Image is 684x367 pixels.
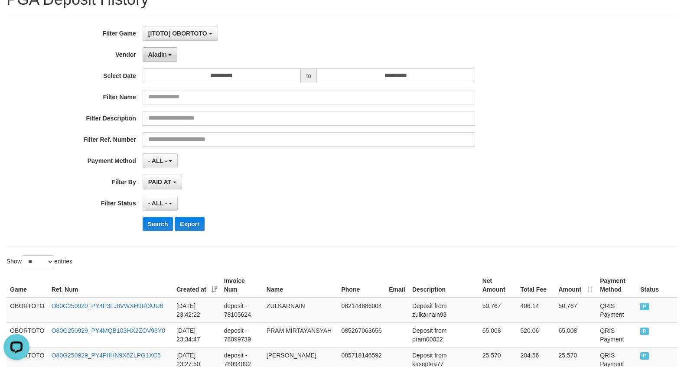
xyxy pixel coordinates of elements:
[143,47,178,62] button: Aladin
[148,200,167,207] span: - ALL -
[640,303,649,310] span: PAID
[479,298,517,323] td: 50,767
[409,322,479,347] td: Deposit from pram00022
[143,217,173,231] button: Search
[555,298,596,323] td: 50,767
[3,3,29,29] button: Open LiveChat chat widget
[143,196,178,211] button: - ALL -
[148,51,167,58] span: Aladin
[221,273,263,298] th: Invoice Num
[338,273,385,298] th: Phone
[479,273,517,298] th: Net Amount
[221,298,263,323] td: deposit - 78105624
[479,322,517,347] td: 65,008
[338,322,385,347] td: 085267063656
[148,30,207,37] span: [ITOTO] OBORTOTO
[596,273,637,298] th: Payment Method
[173,273,221,298] th: Created at: activate to sort column ascending
[173,298,221,323] td: [DATE] 23:42:22
[385,273,409,298] th: Email
[52,352,161,359] a: O80G250929_PY4PIIHN9X6ZLPG1XC5
[263,298,338,323] td: ZULKARNAIN
[338,298,385,323] td: 082144886004
[596,298,637,323] td: QRIS Payment
[143,26,218,41] button: [ITOTO] OBORTOTO
[143,153,178,168] button: - ALL -
[221,322,263,347] td: deposit - 78099739
[555,273,596,298] th: Amount: activate to sort column ascending
[148,179,171,185] span: PAID AT
[640,352,649,360] span: PAID
[7,273,48,298] th: Game
[517,273,555,298] th: Total Fee
[555,322,596,347] td: 65,008
[517,322,555,347] td: 520.06
[52,327,165,334] a: O80G250929_PY4MQB103HX2ZOV93Y0
[409,273,479,298] th: Description
[596,322,637,347] td: QRIS Payment
[517,298,555,323] td: 406.14
[7,298,48,323] td: OBORTOTO
[7,255,72,268] label: Show entries
[7,322,48,347] td: OBORTOTO
[175,217,204,231] button: Export
[640,328,649,335] span: PAID
[52,302,163,309] a: O80G250929_PY4P3LJ8VWXH9RI3UU6
[173,322,221,347] td: [DATE] 23:34:47
[148,157,167,164] span: - ALL -
[409,298,479,323] td: Deposit from zulkarnain93
[263,322,338,347] td: PRAM MIRTAYANSYAH
[48,273,173,298] th: Ref. Num
[263,273,338,298] th: Name
[22,255,54,268] select: Showentries
[637,273,677,298] th: Status
[300,68,317,83] span: to
[143,175,182,189] button: PAID AT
